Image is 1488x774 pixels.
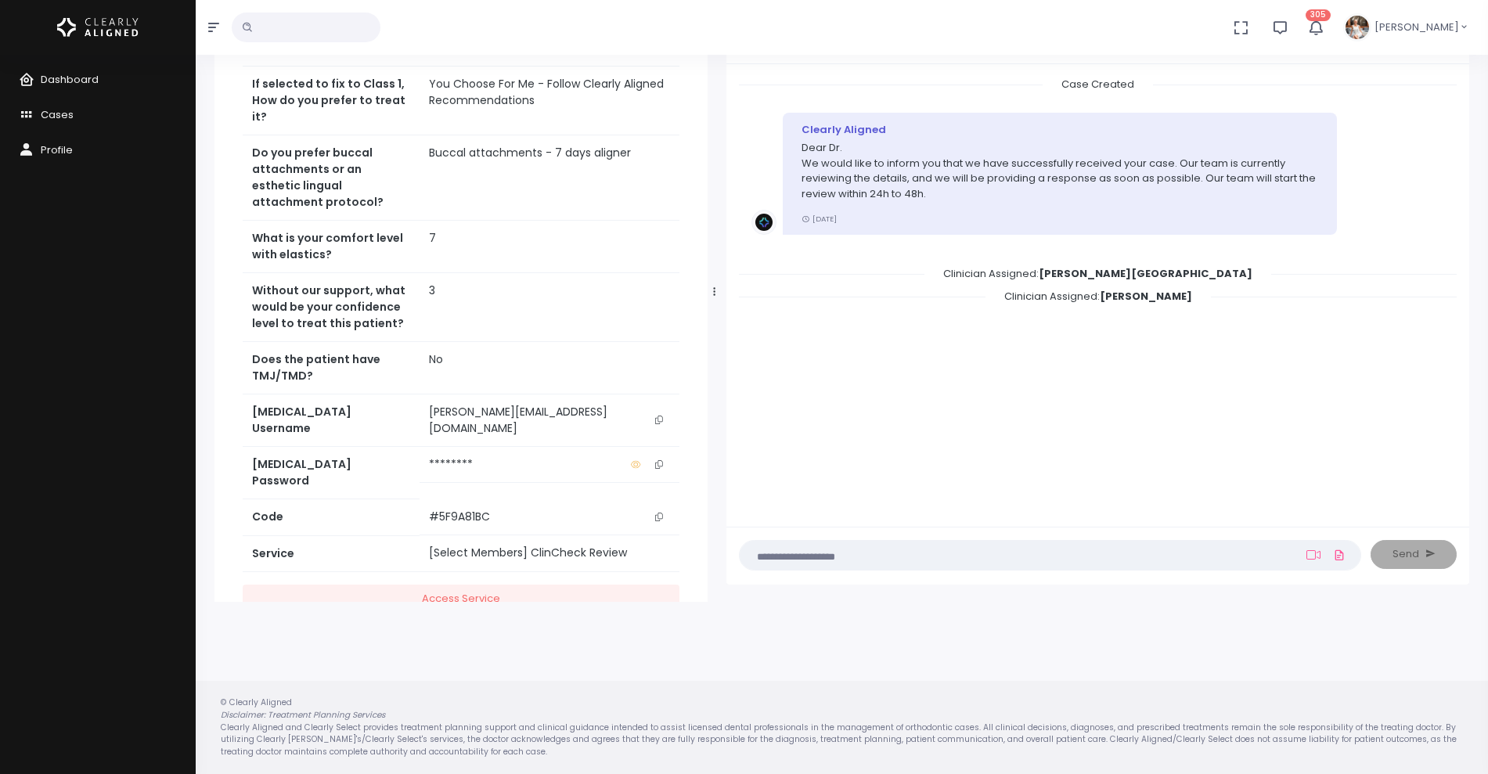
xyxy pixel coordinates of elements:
b: [PERSON_NAME][GEOGRAPHIC_DATA] [1039,266,1252,281]
div: [Select Members] ClinCheck Review [429,545,670,561]
span: [PERSON_NAME] [1375,20,1459,35]
small: [DATE] [802,214,837,224]
em: Disclaimer: Treatment Planning Services [221,709,385,721]
span: Cases [41,107,74,122]
th: [MEDICAL_DATA] Username [243,394,420,447]
th: Do you prefer buccal attachments or an esthetic lingual attachment protocol? [243,135,420,220]
td: 7 [420,220,679,272]
th: What is your comfort level with elastics? [243,220,420,272]
td: #5F9A81BC [420,499,679,535]
a: Access Service [243,585,679,614]
td: No [420,341,679,394]
th: If selected to fix to Class 1, How do you prefer to treat it? [243,66,420,135]
span: Case Created [1043,72,1153,96]
img: Logo Horizontal [57,11,139,44]
th: Without our support, what would be your confidence level to treat this patient? [243,272,420,341]
td: Buccal attachments - 7 days aligner [420,135,679,220]
th: Service [243,535,420,571]
a: Add Loom Video [1303,549,1324,561]
div: © Clearly Aligned Clearly Aligned and Clearly Select provides treatment planning support and clin... [205,697,1479,758]
th: [MEDICAL_DATA] Password [243,447,420,499]
th: Does the patient have TMJ/TMD? [243,341,420,394]
div: scrollable content [739,77,1457,509]
a: Add Files [1330,541,1349,569]
p: Dear Dr. We would like to inform you that we have successfully received your case. Our team is cu... [802,140,1318,201]
th: Code [243,499,420,535]
td: [PERSON_NAME][EMAIL_ADDRESS][DOMAIN_NAME] [420,394,679,447]
span: Clinician Assigned: [985,284,1211,308]
div: Clearly Aligned [802,122,1318,138]
span: Dashboard [41,72,99,87]
b: [PERSON_NAME] [1100,289,1192,304]
span: Profile [41,142,73,157]
td: 3 [420,272,679,341]
img: Header Avatar [1343,13,1371,41]
span: 305 [1306,9,1331,21]
td: You Choose For Me - Follow Clearly Aligned Recommendations [420,66,679,135]
span: Clinician Assigned: [924,261,1271,286]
